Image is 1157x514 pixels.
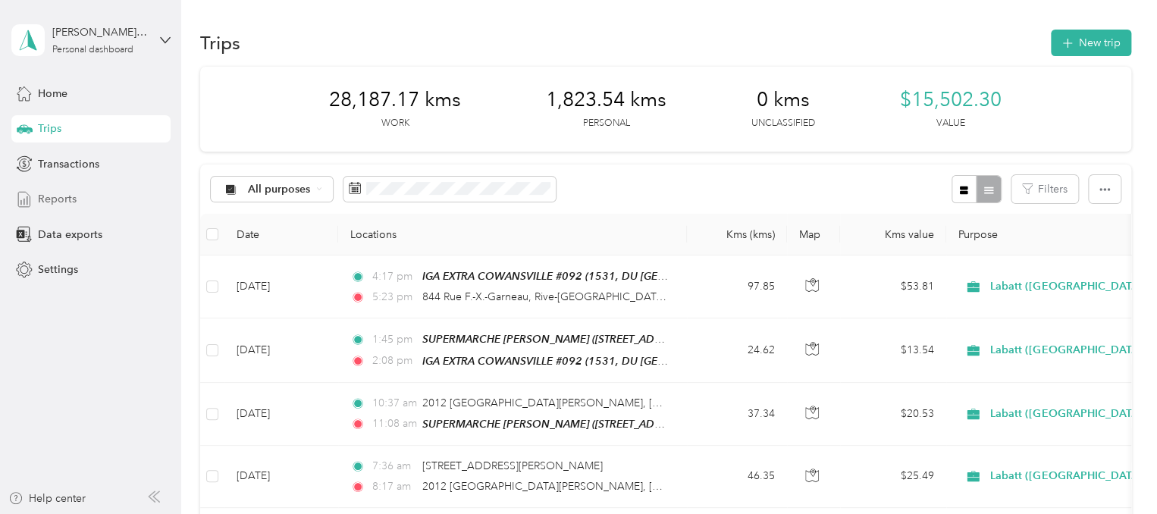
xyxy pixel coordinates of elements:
[38,121,61,136] span: Trips
[840,214,946,255] th: Kms value
[900,88,1002,112] span: $15,502.30
[338,214,687,255] th: Locations
[248,184,311,195] span: All purposes
[1051,30,1131,56] button: New trip
[372,268,415,285] span: 4:17 pm
[990,278,1146,295] span: Labatt ([GEOGRAPHIC_DATA])
[936,117,965,130] p: Value
[583,117,630,130] p: Personal
[224,318,338,382] td: [DATE]
[751,117,815,130] p: Unclassified
[422,418,694,431] span: SUPERMARCHE [PERSON_NAME] ([STREET_ADDRESS])
[840,255,946,318] td: $53.81
[687,446,787,508] td: 46.35
[422,270,862,283] span: IGA EXTRA COWANSVILLE #092 (1531, DU [GEOGRAPHIC_DATA], [GEOGRAPHIC_DATA])
[687,214,787,255] th: Kms (kms)
[372,353,415,369] span: 2:08 pm
[422,459,603,472] span: [STREET_ADDRESS][PERSON_NAME]
[687,383,787,446] td: 37.34
[990,406,1146,422] span: Labatt ([GEOGRAPHIC_DATA])
[200,35,240,51] h1: Trips
[38,227,102,243] span: Data exports
[224,255,338,318] td: [DATE]
[372,331,415,348] span: 1:45 pm
[546,88,666,112] span: 1,823.54 kms
[329,88,461,112] span: 28,187.17 kms
[422,355,862,368] span: IGA EXTRA COWANSVILLE #092 (1531, DU [GEOGRAPHIC_DATA], [GEOGRAPHIC_DATA])
[381,117,409,130] p: Work
[372,478,415,495] span: 8:17 am
[840,318,946,382] td: $13.54
[1072,429,1157,514] iframe: Everlance-gr Chat Button Frame
[990,342,1146,359] span: Labatt ([GEOGRAPHIC_DATA])
[224,446,338,508] td: [DATE]
[422,480,758,493] span: 2012 [GEOGRAPHIC_DATA][PERSON_NAME], [GEOGRAPHIC_DATA]
[422,333,694,346] span: SUPERMARCHE [PERSON_NAME] ([STREET_ADDRESS])
[38,262,78,277] span: Settings
[687,318,787,382] td: 24.62
[38,191,77,207] span: Reports
[840,446,946,508] td: $25.49
[224,214,338,255] th: Date
[990,468,1146,484] span: Labatt ([GEOGRAPHIC_DATA])
[52,24,147,40] div: [PERSON_NAME][EMAIL_ADDRESS][DOMAIN_NAME]
[422,290,981,303] span: 844 Rue F.-X.-Garneau, Rive-[GEOGRAPHIC_DATA], [GEOGRAPHIC_DATA][PERSON_NAME], [GEOGRAPHIC_DATA]
[372,458,415,475] span: 7:36 am
[422,396,758,409] span: 2012 [GEOGRAPHIC_DATA][PERSON_NAME], [GEOGRAPHIC_DATA]
[38,156,99,172] span: Transactions
[687,255,787,318] td: 97.85
[787,214,840,255] th: Map
[372,289,415,306] span: 5:23 pm
[840,383,946,446] td: $20.53
[757,88,810,112] span: 0 kms
[1011,175,1078,203] button: Filters
[38,86,67,102] span: Home
[52,45,133,55] div: Personal dashboard
[372,395,415,412] span: 10:37 am
[224,383,338,446] td: [DATE]
[372,415,415,432] span: 11:08 am
[8,490,86,506] button: Help center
